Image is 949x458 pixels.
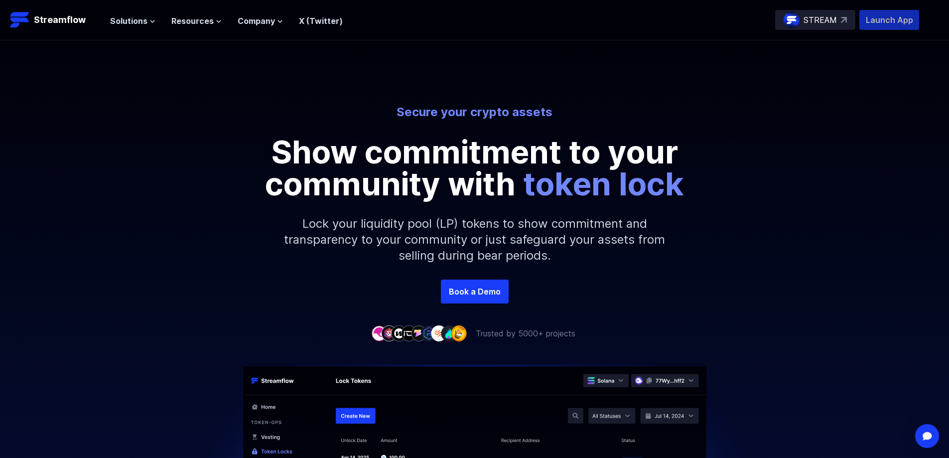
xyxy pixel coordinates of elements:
[199,104,751,120] p: Secure your crypto assets
[476,327,575,339] p: Trusted by 5000+ projects
[411,325,427,341] img: company-5
[451,325,467,341] img: company-9
[171,15,222,27] button: Resources
[10,10,100,30] a: Streamflow
[391,325,407,341] img: company-3
[238,15,275,27] span: Company
[34,13,86,27] p: Streamflow
[915,424,939,448] div: Open Intercom Messenger
[775,10,855,30] a: STREAM
[371,325,387,341] img: company-1
[421,325,437,341] img: company-6
[299,16,343,26] a: X (Twitter)
[784,12,800,28] img: streamflow-logo-circle.png
[841,17,847,23] img: top-right-arrow.svg
[441,325,457,341] img: company-8
[441,280,509,304] a: Book a Demo
[110,15,147,27] span: Solutions
[10,10,30,30] img: Streamflow Logo
[381,325,397,341] img: company-2
[261,200,689,280] p: Lock your liquidity pool (LP) tokens to show commitment and transparency to your community or jus...
[804,14,837,26] p: STREAM
[238,15,283,27] button: Company
[171,15,214,27] span: Resources
[523,164,684,203] span: token lock
[401,325,417,341] img: company-4
[251,136,699,200] p: Show commitment to your community with
[431,325,447,341] img: company-7
[859,10,919,30] button: Launch App
[110,15,155,27] button: Solutions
